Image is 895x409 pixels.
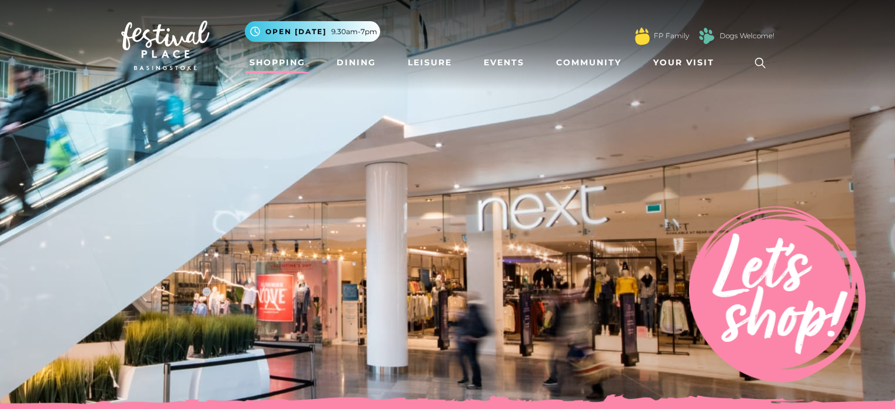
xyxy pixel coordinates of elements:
[648,52,725,74] a: Your Visit
[245,21,380,42] button: Open [DATE] 9.30am-7pm
[654,31,689,41] a: FP Family
[551,52,626,74] a: Community
[403,52,457,74] a: Leisure
[121,21,209,70] img: Festival Place Logo
[653,56,714,69] span: Your Visit
[245,52,310,74] a: Shopping
[265,26,327,37] span: Open [DATE]
[720,31,774,41] a: Dogs Welcome!
[479,52,529,74] a: Events
[331,26,377,37] span: 9.30am-7pm
[332,52,381,74] a: Dining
